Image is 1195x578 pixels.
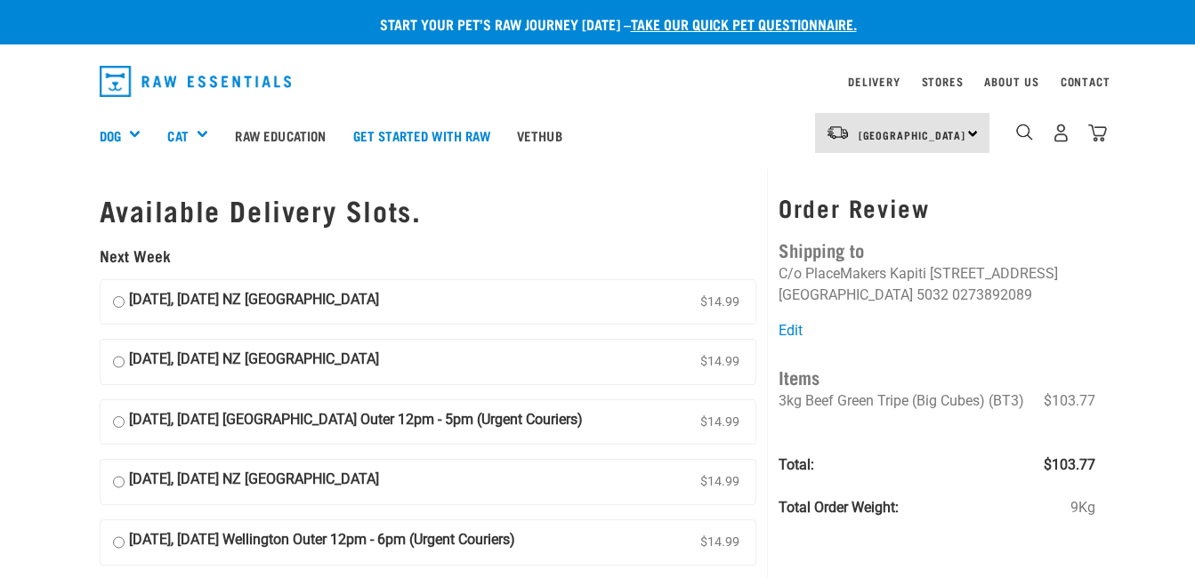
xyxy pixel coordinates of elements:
span: $14.99 [697,289,743,316]
img: home-icon@2x.png [1088,124,1107,142]
a: Edit [779,322,803,339]
a: take our quick pet questionnaire. [631,20,857,28]
img: Raw Essentials Logo [100,66,292,97]
span: [GEOGRAPHIC_DATA] [859,132,966,138]
span: $103.77 [1044,390,1095,412]
input: [DATE], [DATE] [GEOGRAPHIC_DATA] Outer 12pm - 5pm (Urgent Couriers) $14.99 [113,409,125,436]
li: C/o PlaceMakers Kapiti [779,265,926,282]
input: [DATE], [DATE] Wellington Outer 12pm - 6pm (Urgent Couriers) $14.99 [113,529,125,556]
strong: [DATE], [DATE] NZ [GEOGRAPHIC_DATA] [129,349,379,375]
span: 3kg Beef Green Tripe (Big Cubes) (BT3) [779,392,1024,409]
strong: [DATE], [DATE] [GEOGRAPHIC_DATA] Outer 12pm - 5pm (Urgent Couriers) [129,409,583,436]
img: home-icon-1@2x.png [1016,124,1033,140]
h5: Next Week [100,247,757,265]
li: [STREET_ADDRESS] [930,265,1058,282]
span: $14.99 [697,529,743,556]
strong: [DATE], [DATE] NZ [GEOGRAPHIC_DATA] [129,289,379,316]
span: $14.99 [697,409,743,436]
img: user.png [1052,124,1070,142]
a: Delivery [848,78,900,84]
input: [DATE], [DATE] NZ [GEOGRAPHIC_DATA] $14.99 [113,469,125,495]
h3: Order Review [779,194,1095,221]
li: 0273892089 [952,286,1032,303]
a: Vethub [504,100,576,171]
a: Contact [1061,78,1110,84]
a: Raw Education [222,100,339,171]
span: $14.99 [697,469,743,495]
li: [GEOGRAPHIC_DATA] 5032 [779,286,949,303]
strong: [DATE], [DATE] NZ [GEOGRAPHIC_DATA] [129,469,379,495]
input: [DATE], [DATE] NZ [GEOGRAPHIC_DATA] $14.99 [113,349,125,375]
input: [DATE], [DATE] NZ [GEOGRAPHIC_DATA] $14.99 [113,289,125,316]
strong: Total Order Weight: [779,499,899,516]
a: Get started with Raw [340,100,504,171]
a: About Us [984,78,1038,84]
strong: [DATE], [DATE] Wellington Outer 12pm - 6pm (Urgent Couriers) [129,529,515,556]
h1: Available Delivery Slots. [100,194,757,226]
a: Stores [922,78,964,84]
span: 9Kg [1070,497,1095,518]
img: van-moving.png [826,124,850,140]
h4: Items [779,363,1095,390]
a: Dog [100,125,121,146]
strong: Total: [779,456,814,473]
span: $103.77 [1044,454,1095,476]
h4: Shipping to [779,236,1095,263]
span: $14.99 [697,349,743,375]
nav: dropdown navigation [85,59,1110,104]
a: Cat [167,125,188,146]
